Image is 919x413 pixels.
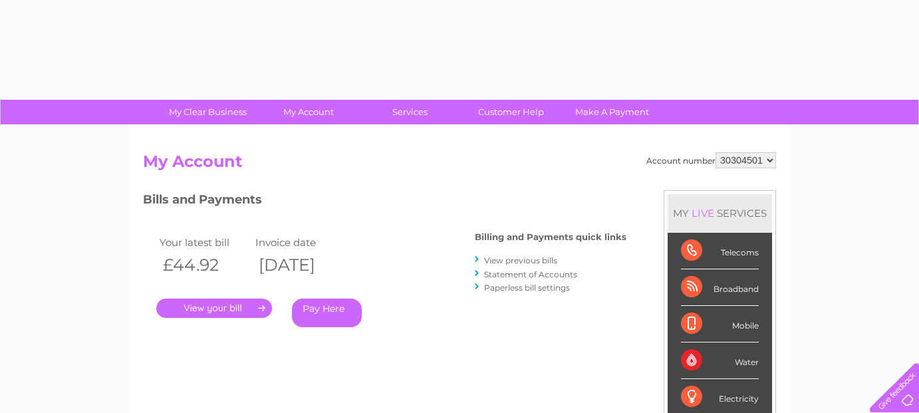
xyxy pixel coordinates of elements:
[143,152,776,178] h2: My Account
[681,269,759,306] div: Broadband
[681,343,759,379] div: Water
[646,152,776,168] div: Account number
[292,299,362,327] a: Pay Here
[156,251,252,279] th: £44.92
[153,100,263,124] a: My Clear Business
[681,306,759,343] div: Mobile
[557,100,667,124] a: Make A Payment
[254,100,364,124] a: My Account
[156,233,252,251] td: Your latest bill
[681,233,759,269] div: Telecoms
[484,269,577,279] a: Statement of Accounts
[355,100,465,124] a: Services
[484,283,570,293] a: Paperless bill settings
[156,299,272,318] a: .
[252,251,348,279] th: [DATE]
[689,207,717,219] div: LIVE
[475,232,626,242] h4: Billing and Payments quick links
[456,100,566,124] a: Customer Help
[668,194,772,232] div: MY SERVICES
[484,255,557,265] a: View previous bills
[143,190,626,213] h3: Bills and Payments
[252,233,348,251] td: Invoice date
